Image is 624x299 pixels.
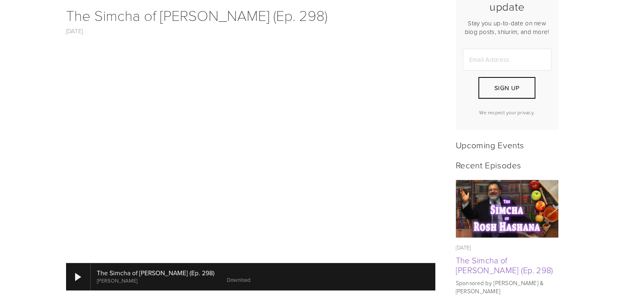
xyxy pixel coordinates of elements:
span: Sign Up [494,84,519,92]
a: The Simcha of [PERSON_NAME] (Ep. 298) [66,5,327,25]
a: [DATE] [66,27,83,35]
time: [DATE] [456,244,471,251]
button: Sign Up [478,77,535,99]
iframe: YouTube video player [66,46,435,253]
h2: Recent Episodes [456,160,558,170]
p: Stay you up-to-date on new blog posts, shiurim, and more! [463,19,551,36]
a: Download [227,276,250,283]
h2: Upcoming Events [456,140,558,150]
img: The Simcha of Rosh Hashana (Ep. 298) [455,180,558,238]
p: Sponsored by [PERSON_NAME] & [PERSON_NAME] [456,279,558,295]
p: We respect your privacy. [463,109,551,116]
input: Email Address [463,49,551,70]
a: The Simcha of [PERSON_NAME] (Ep. 298) [456,254,553,276]
a: The Simcha of Rosh Hashana (Ep. 298) [456,180,558,238]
